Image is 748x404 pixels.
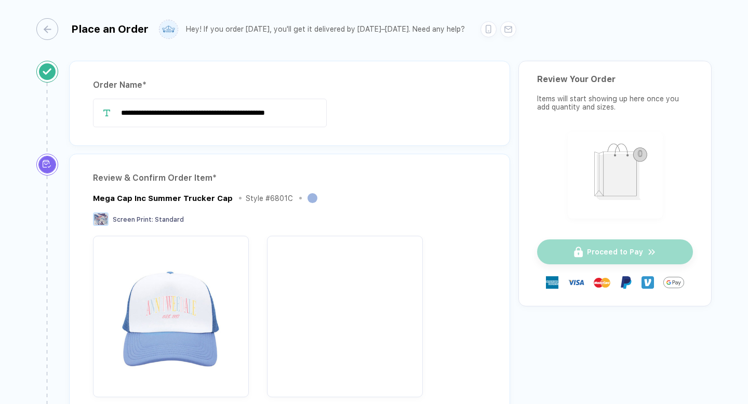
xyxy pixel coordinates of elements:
[620,276,632,289] img: Paypal
[93,170,486,186] div: Review & Confirm Order Item
[272,241,418,386] img: 943f5ad1-19af-4969-beae-ee8218bac708_nt_back_1757178998537.jpg
[98,241,244,386] img: 943f5ad1-19af-4969-beae-ee8218bac708_nt_front_1757178998534.jpg
[546,276,558,289] img: express
[537,95,693,111] div: Items will start showing up here once you add quantity and sizes.
[93,77,486,93] div: Order Name
[71,23,149,35] div: Place an Order
[93,194,233,203] div: Mega Cap Inc Summer Trucker Cap
[663,272,684,293] img: GPay
[568,274,584,291] img: visa
[537,74,693,84] div: Review Your Order
[155,216,184,223] span: Standard
[159,20,178,38] img: user profile
[594,274,610,291] img: master-card
[642,276,654,289] img: Venmo
[113,216,153,223] span: Screen Print :
[246,194,293,203] div: Style # 6801C
[572,137,658,212] img: shopping_bag.png
[186,25,465,34] div: Hey! If you order [DATE], you'll get it delivered by [DATE]–[DATE]. Need any help?
[93,212,109,226] img: Screen Print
